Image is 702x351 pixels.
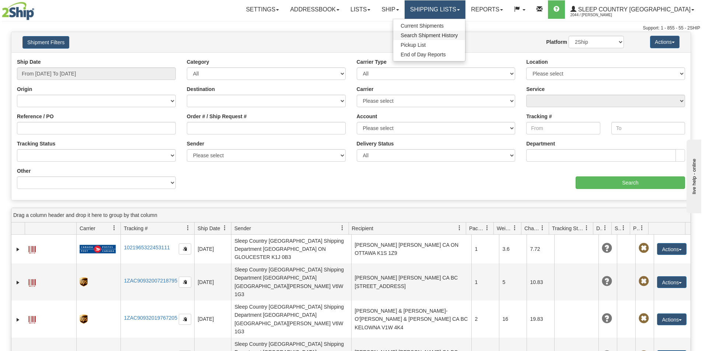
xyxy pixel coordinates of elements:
span: Recipient [352,225,373,232]
button: Copy to clipboard [179,277,191,288]
a: Search Shipment History [393,31,465,40]
td: 1 [471,263,499,301]
a: Shipment Issues filter column settings [617,222,630,234]
a: Label [28,313,36,324]
a: Sleep Country [GEOGRAPHIC_DATA] 2044 / [PERSON_NAME] [565,0,700,19]
a: Charge filter column settings [536,222,549,234]
td: 19.83 [527,301,554,338]
label: Service [526,85,545,93]
a: Packages filter column settings [481,222,493,234]
label: Origin [17,85,32,93]
button: Actions [657,276,687,288]
button: Actions [650,36,680,48]
span: Unknown [602,313,612,324]
label: Platform [546,38,567,46]
span: Ship Date [198,225,220,232]
span: Pickup Not Assigned [639,313,649,324]
span: 2044 / [PERSON_NAME] [570,11,626,19]
a: Tracking # filter column settings [182,222,194,234]
label: Category [187,58,209,66]
label: Tracking # [526,113,552,120]
img: logo2044.jpg [2,2,34,20]
a: Lists [345,0,376,19]
span: Search Shipment History [401,32,458,38]
label: Carrier [357,85,374,93]
a: End of Day Reports [393,50,465,59]
td: 10.83 [527,263,554,301]
a: Expand [14,279,22,286]
a: Tracking Status filter column settings [580,222,593,234]
label: Other [17,167,31,175]
label: Location [526,58,548,66]
span: Current Shipments [401,23,444,29]
a: Settings [240,0,284,19]
td: 5 [499,263,527,301]
span: End of Day Reports [401,52,446,57]
button: Copy to clipboard [179,314,191,325]
a: Expand [14,316,22,323]
a: 1021965322453111 [124,245,170,250]
a: Addressbook [284,0,345,19]
a: Pickup Status filter column settings [636,222,648,234]
a: Pickup List [393,40,465,50]
td: Sleep Country [GEOGRAPHIC_DATA] Shipping Department [GEOGRAPHIC_DATA] [GEOGRAPHIC_DATA][PERSON_NA... [231,301,351,338]
td: [DATE] [194,301,231,338]
img: 8 - UPS [80,315,87,324]
td: 3.6 [499,235,527,263]
label: Carrier Type [357,58,387,66]
a: Ship Date filter column settings [219,222,231,234]
span: Pickup Not Assigned [639,243,649,253]
span: Tracking # [124,225,148,232]
a: Reports [465,0,509,19]
span: Pickup List [401,42,426,48]
td: [PERSON_NAME] [PERSON_NAME] CA BC [STREET_ADDRESS] [351,263,471,301]
a: 1ZAC90932007218795 [124,278,177,284]
td: [PERSON_NAME] [PERSON_NAME] CA ON OTTAWA K1S 1Z9 [351,235,471,263]
span: Unknown [602,276,612,287]
span: Delivery Status [596,225,603,232]
div: live help - online [6,6,68,12]
a: Weight filter column settings [509,222,521,234]
label: Destination [187,85,215,93]
img: 8 - UPS [80,277,87,287]
label: Order # / Ship Request # [187,113,247,120]
span: Shipment Issues [615,225,621,232]
td: 2 [471,301,499,338]
a: 1ZAC90932019767205 [124,315,177,321]
button: Actions [657,243,687,255]
td: 7.72 [527,235,554,263]
button: Actions [657,313,687,325]
label: Ship Date [17,58,41,66]
button: Shipment Filters [22,36,69,49]
a: Label [28,243,36,255]
a: Current Shipments [393,21,465,31]
td: Sleep Country [GEOGRAPHIC_DATA] Shipping Department [GEOGRAPHIC_DATA] [GEOGRAPHIC_DATA][PERSON_NA... [231,263,351,301]
span: Pickup Status [633,225,639,232]
span: Sleep Country [GEOGRAPHIC_DATA] [576,6,691,13]
label: Sender [187,140,204,147]
span: Unknown [602,243,612,253]
span: Charge [524,225,540,232]
input: Search [576,176,685,189]
a: Sender filter column settings [336,222,349,234]
td: Sleep Country [GEOGRAPHIC_DATA] Shipping Department [GEOGRAPHIC_DATA] ON GLOUCESTER K1J 0B3 [231,235,351,263]
a: Recipient filter column settings [453,222,466,234]
label: Tracking Status [17,140,55,147]
span: Sender [234,225,251,232]
span: Packages [469,225,485,232]
div: grid grouping header [11,208,691,222]
td: [DATE] [194,235,231,263]
label: Account [357,113,377,120]
td: [PERSON_NAME] & [PERSON_NAME]-O'[PERSON_NAME] & [PERSON_NAME] CA BC KELOWNA V1W 4K4 [351,301,471,338]
a: Expand [14,246,22,253]
a: Carrier filter column settings [108,222,121,234]
td: 16 [499,301,527,338]
label: Department [526,140,555,147]
iframe: chat widget [685,138,701,213]
td: 1 [471,235,499,263]
span: Tracking Status [552,225,584,232]
input: From [526,122,600,134]
label: Reference / PO [17,113,54,120]
img: 20 - Canada Post [80,245,116,254]
a: Label [28,276,36,288]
